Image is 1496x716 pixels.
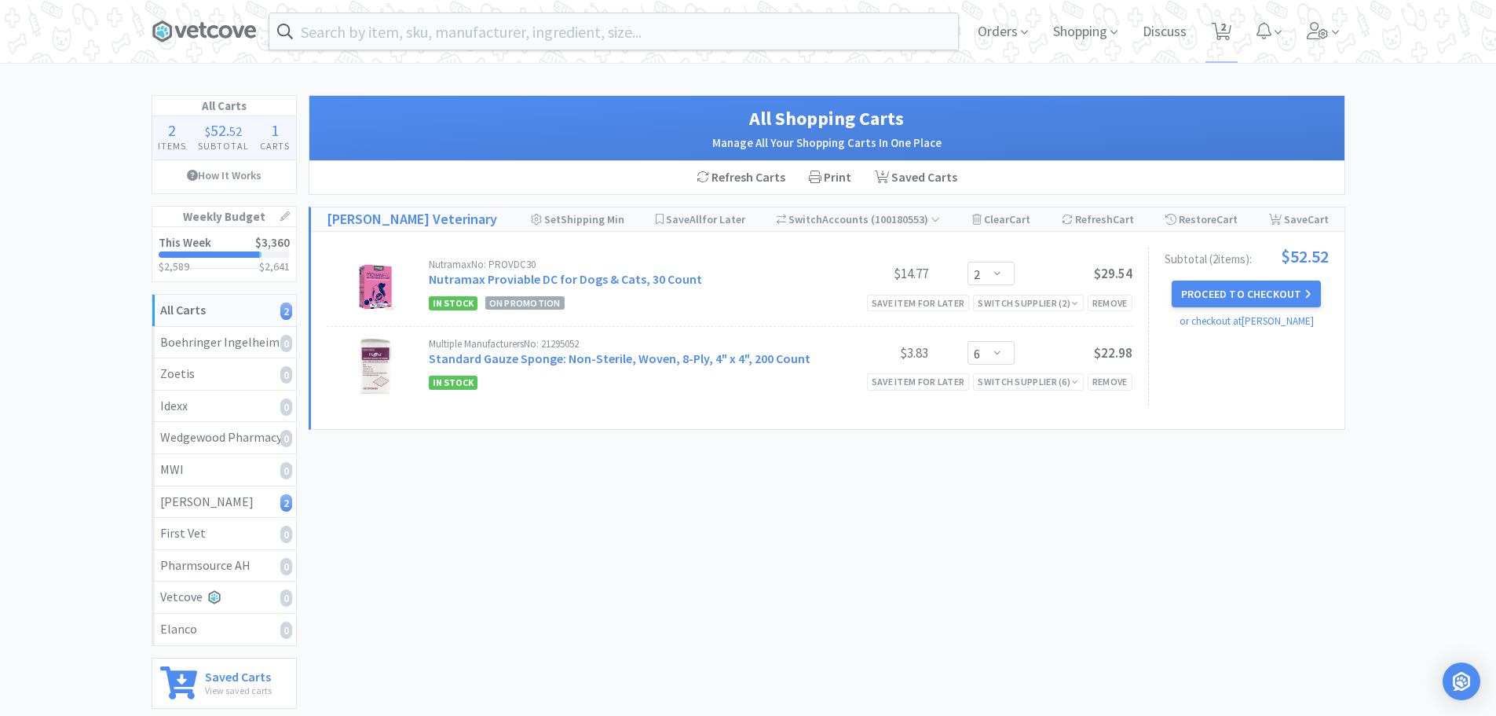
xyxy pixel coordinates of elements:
[327,208,497,231] a: [PERSON_NAME] Veterinary
[152,96,296,116] h1: All Carts
[685,161,797,194] div: Refresh Carts
[152,295,296,327] a: All Carts2
[152,614,296,645] a: Elanco0
[280,430,292,447] i: 0
[1172,281,1321,307] button: Proceed to Checkout
[1094,344,1132,362] span: $22.98
[280,558,292,575] i: 0
[978,296,1078,310] div: Switch Supplier ( 2 )
[797,161,863,194] div: Print
[280,335,292,352] i: 0
[1113,212,1134,226] span: Cart
[972,207,1030,231] div: Clear
[348,339,403,394] img: 16fb1d89669b43b8baeac40570511808_354548.jpeg
[788,212,822,226] span: Switch
[229,123,242,139] span: 52
[159,237,211,248] h2: This Week
[863,161,969,194] a: Saved Carts
[255,235,290,250] span: $3,360
[429,259,810,270] div: Nutramax No: PROVDC30
[280,303,292,320] i: 2
[152,582,296,614] a: Vetcove0
[152,207,296,227] h1: Weekly Budget
[1205,27,1238,41] a: 2
[1088,295,1132,311] div: Remove
[160,302,206,318] strong: All Carts
[869,212,940,226] span: ( 100180553 )
[152,518,296,550] a: First Vet0
[271,120,279,140] span: 1
[867,295,970,311] div: Save item for later
[259,261,290,272] h3: $
[325,104,1329,134] h1: All Shopping Carts
[192,138,254,153] h4: Subtotal
[1165,207,1238,231] div: Restore
[325,134,1329,152] h2: Manage All Your Shopping Carts In One Place
[280,366,292,384] i: 0
[429,351,810,366] a: Standard Gauze Sponge: Non-Sterile, Woven, 8-Ply, 4" x 4", 200 Count
[205,123,210,139] span: $
[544,212,561,226] span: Set
[160,587,288,608] div: Vetcove
[280,494,292,512] i: 2
[689,212,702,226] span: All
[1180,314,1314,328] a: or checkout at [PERSON_NAME]
[152,358,296,391] a: Zoetis0
[152,160,296,190] a: How It Works
[160,364,288,384] div: Zoetis
[777,207,941,231] div: Accounts
[160,460,288,480] div: MWI
[280,589,292,607] i: 0
[152,327,296,359] a: Boehringer Ingelheim0
[429,296,477,310] span: In Stock
[160,492,288,512] div: [PERSON_NAME]
[160,396,288,417] div: Idexx
[1216,212,1238,226] span: Cart
[192,123,254,138] div: .
[280,622,292,639] i: 0
[429,271,702,287] a: Nutramax Proviable DC for Dogs & Cats, 30 Count
[152,422,296,454] a: Wedgewood Pharmacy0
[666,212,745,226] span: Save for Later
[152,227,296,281] a: This Week$3,360$2,589$2,641
[1062,207,1134,231] div: Refresh
[867,373,970,390] div: Save item for later
[978,374,1078,389] div: Switch Supplier ( 6 )
[152,550,296,582] a: Pharmsource AH0
[531,207,624,231] div: Shipping Min
[1094,265,1132,282] span: $29.54
[152,658,297,709] a: Saved CartsView saved carts
[160,523,288,544] div: First Vet
[1443,663,1480,700] div: Open Intercom Messenger
[269,13,958,50] input: Search by item, sku, manufacturer, ingredient, size...
[1009,212,1030,226] span: Cart
[205,683,272,698] p: View saved carts
[159,259,189,274] span: $2,589
[429,339,810,349] div: Multiple Manufacturers No: 21295052
[160,556,288,576] div: Pharmsource AH
[485,296,565,310] span: On Promotion
[280,526,292,543] i: 0
[429,376,477,390] span: In Stock
[254,138,296,153] h4: Carts
[210,120,226,140] span: 52
[810,264,928,283] div: $14.77
[152,138,192,153] h4: Items
[265,259,290,274] span: 2,641
[160,428,288,448] div: Wedgewood Pharmacy
[152,454,296,487] a: MWI0
[160,619,288,640] div: Elanco
[810,343,928,362] div: $3.83
[1088,373,1132,390] div: Remove
[168,120,176,140] span: 2
[205,666,272,683] h6: Saved Carts
[280,398,292,416] i: 0
[1165,248,1329,265] div: Subtotal ( 2 item s ):
[1269,207,1329,231] div: Save
[348,259,403,314] img: 078e332e871e475bb06bd8ab6b32994f.jpg
[1308,212,1329,226] span: Cart
[152,391,296,423] a: Idexx0
[1136,25,1193,39] a: Discuss
[1281,248,1329,265] span: $52.52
